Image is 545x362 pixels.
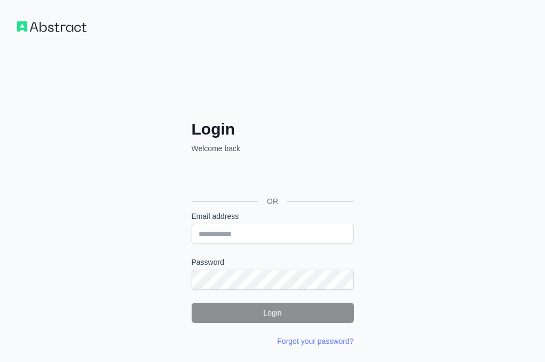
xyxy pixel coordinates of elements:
span: OR [258,196,287,207]
label: Password [192,257,354,267]
label: Email address [192,211,354,222]
a: Forgot your password? [277,337,353,345]
img: Workflow [17,21,86,32]
p: Welcome back [192,143,354,154]
button: Login [192,303,354,323]
h2: Login [192,120,354,139]
iframe: Sign in with Google Button [186,166,357,189]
